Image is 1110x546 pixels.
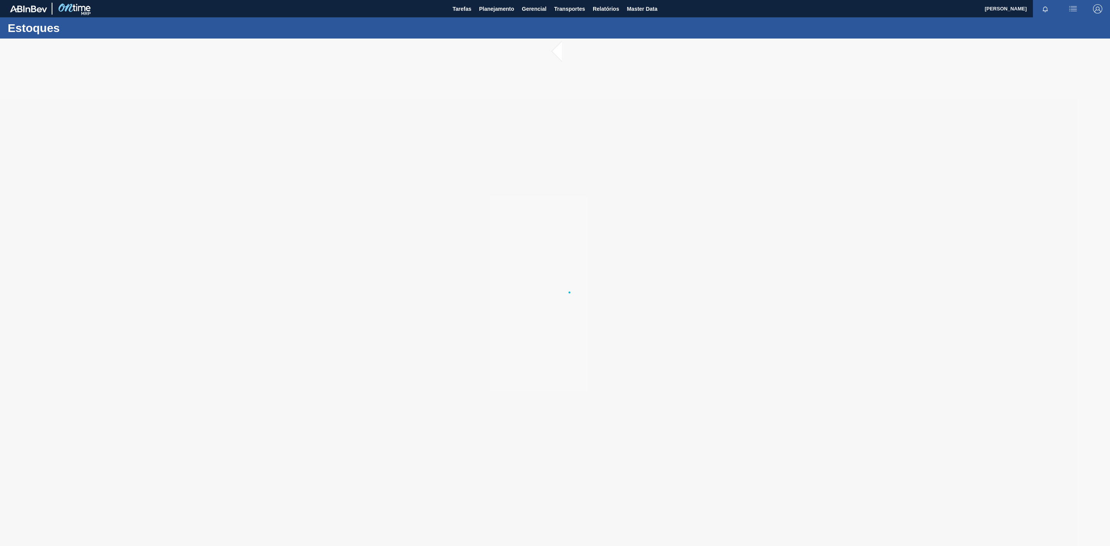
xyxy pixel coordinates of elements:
h1: Estoques [8,24,145,32]
button: Notificações [1033,3,1058,14]
span: Tarefas [452,4,471,13]
img: TNhmsLtSVTkK8tSr43FrP2fwEKptu5GPRR3wAAAABJRU5ErkJggg== [10,5,47,12]
span: Planejamento [479,4,514,13]
img: Logout [1093,4,1102,13]
span: Relatórios [593,4,619,13]
img: userActions [1068,4,1078,13]
span: Master Data [627,4,657,13]
span: Transportes [554,4,585,13]
span: Gerencial [522,4,547,13]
